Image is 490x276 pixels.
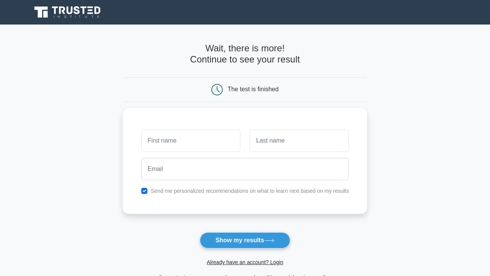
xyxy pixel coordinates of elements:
input: First name [141,130,240,152]
label: Send me personalized recommendations on what to learn next based on my results [151,188,349,194]
div: The test is finished [228,86,279,92]
input: Email [141,158,349,180]
button: Show my results [200,232,290,248]
h4: Wait, there is more! Continue to see your result [123,43,367,65]
a: Already have an account? Login [207,259,283,265]
input: Last name [250,130,349,152]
